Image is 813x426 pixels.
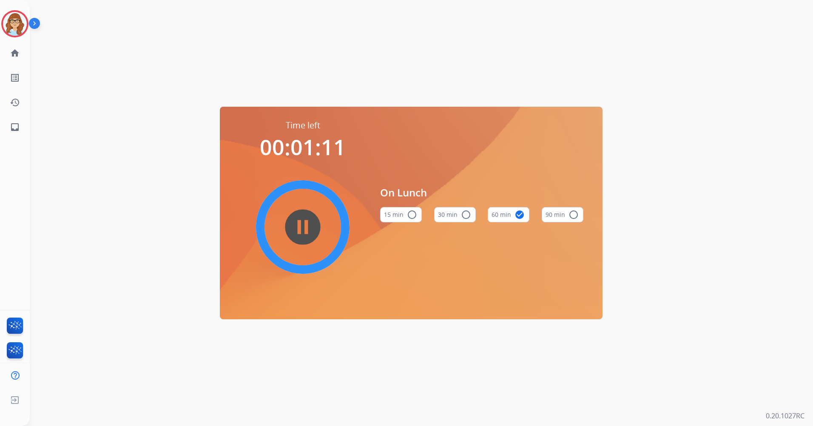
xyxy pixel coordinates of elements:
[488,207,529,222] button: 60 min
[286,119,320,131] span: Time left
[10,122,20,132] mat-icon: inbox
[407,210,417,220] mat-icon: radio_button_unchecked
[260,133,346,162] span: 00:01:11
[10,73,20,83] mat-icon: list_alt
[3,12,27,36] img: avatar
[461,210,471,220] mat-icon: radio_button_unchecked
[380,185,583,200] span: On Lunch
[766,411,804,421] p: 0.20.1027RC
[434,207,476,222] button: 30 min
[10,97,20,108] mat-icon: history
[542,207,583,222] button: 90 min
[569,210,579,220] mat-icon: radio_button_unchecked
[10,48,20,58] mat-icon: home
[380,207,422,222] button: 15 min
[515,210,525,220] mat-icon: check_circle
[298,222,308,232] mat-icon: pause_circle_filled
